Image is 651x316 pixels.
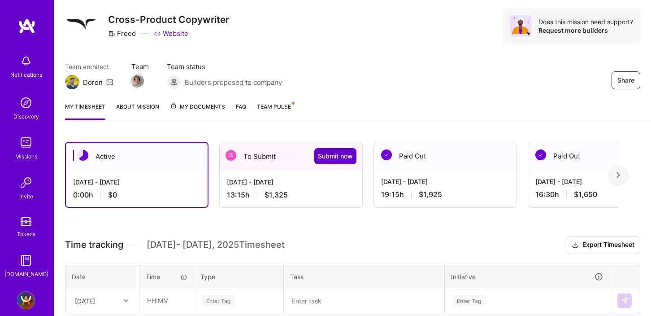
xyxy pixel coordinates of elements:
span: $0 [108,190,117,200]
div: 0:00 h [73,190,200,200]
span: Team [131,62,149,71]
span: Time tracking [65,239,123,250]
span: Team status [167,62,282,71]
span: Submit now [318,152,353,161]
span: [DATE] - [DATE] , 2025 Timesheet [147,239,285,250]
img: right [616,172,620,178]
span: $1,925 [419,190,442,199]
div: Active [66,143,208,170]
a: A.Team - Full-stack Demand Growth team! [15,291,37,309]
span: Share [617,76,634,85]
div: Tokens [17,229,35,239]
img: logo [18,18,36,34]
img: To Submit [226,150,236,161]
span: Team architect [65,62,113,71]
div: Invite [19,192,33,201]
div: 13:15 h [227,190,355,200]
div: 19:15 h [381,190,509,199]
div: Enter Tag [202,294,235,307]
div: Does this mission need support? [538,18,633,26]
img: tokens [21,217,31,226]
span: Team Pulse [257,103,291,110]
span: My Documents [170,102,225,112]
img: discovery [17,94,35,112]
div: Paid Out [374,142,516,170]
img: Team Member Avatar [130,74,144,88]
i: icon Chevron [124,298,128,303]
div: [DOMAIN_NAME] [4,269,48,279]
img: Submit [621,297,628,304]
a: My timesheet [65,102,105,120]
button: Export Timesheet [566,236,640,254]
button: Share [612,71,640,89]
img: Invite [17,174,35,192]
img: Company Logo [65,8,97,40]
div: Notifications [10,70,42,79]
i: icon Download [572,241,579,250]
span: Builders proposed to company [185,78,282,87]
i: icon CompanyGray [108,30,115,37]
div: Doron [83,78,103,87]
img: Paid Out [535,149,546,160]
div: To Submit [220,142,362,170]
img: Avatar [510,15,531,37]
div: Time [146,272,187,281]
a: Team Member Avatar [131,73,143,88]
th: Task [284,265,445,288]
img: teamwork [17,134,35,152]
th: Type [194,265,284,288]
img: Active [78,150,88,161]
div: Freed [108,29,136,38]
a: Website [154,29,188,38]
input: HH:MM [140,289,193,312]
div: [DATE] [75,296,95,305]
a: FAQ [236,102,246,120]
div: Discovery [13,112,39,121]
img: Builders proposed to company [167,75,181,89]
th: Date [65,265,139,288]
div: [DATE] - [DATE] [73,177,200,187]
img: guide book [17,251,35,269]
span: $1,325 [265,190,288,200]
span: $1,650 [574,190,597,199]
img: Team Architect [65,75,79,89]
h3: Cross-Product Copywriter [108,14,229,25]
img: bell [17,52,35,70]
a: Team Pulse [257,102,294,120]
img: A.Team - Full-stack Demand Growth team! [17,291,35,309]
div: [DATE] - [DATE] [227,177,355,187]
a: My Documents [170,102,225,120]
img: Paid Out [381,149,392,160]
div: Enter Tag [452,294,486,307]
div: Initiative [451,272,603,282]
a: About Mission [116,102,159,120]
button: Submit now [314,148,356,164]
div: Request more builders [538,26,633,35]
div: [DATE] - [DATE] [381,177,509,186]
i: icon Mail [106,79,113,86]
div: Missions [15,152,37,161]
